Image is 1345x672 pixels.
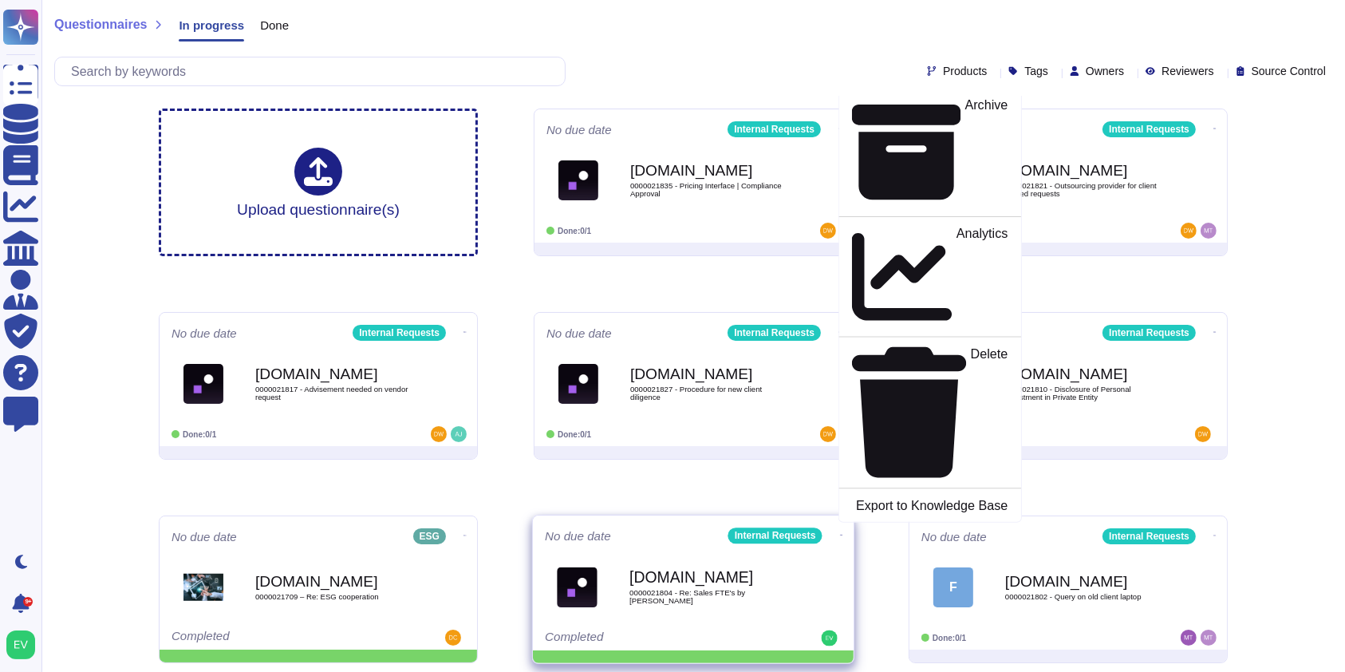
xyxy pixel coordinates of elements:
[1005,385,1165,401] span: 0000021810 - Disclosure of Personal Investment in Private Entity
[943,65,987,77] span: Products
[1086,65,1124,77] span: Owners
[546,327,612,339] span: No due date
[1102,325,1196,341] div: Internal Requests
[1005,182,1165,197] span: 0000021821 - Outsourcing provider for client related requests
[1162,65,1213,77] span: Reviewers
[183,430,216,439] span: Done: 0/1
[965,98,1008,207] p: Archive
[431,426,447,442] img: user
[728,121,821,137] div: Internal Requests
[451,426,467,442] img: user
[839,495,1021,515] a: Export to Knowledge Base
[558,430,591,439] span: Done: 0/1
[6,630,35,659] img: user
[629,589,791,604] span: 0000021804 - Re: Sales FTE's by [PERSON_NAME]
[839,94,1021,210] a: Archive
[1005,593,1165,601] span: 0000021802 - Query on old client laptop
[630,182,790,197] span: 0000021835 - Pricing Interface | Compliance Approval
[558,364,598,404] img: Logo
[255,593,415,601] span: 0000021709 – Re: ESG cooperation
[856,500,1008,512] p: Export to Knowledge Base
[629,570,791,585] b: [DOMAIN_NAME]
[630,163,790,178] b: [DOMAIN_NAME]
[413,528,446,544] div: ESG
[630,385,790,401] span: 0000021827 - Procedure for new client diligence
[23,597,33,607] div: 9+
[728,325,821,341] div: Internal Requests
[1201,223,1217,239] img: user
[237,148,400,217] div: Upload questionnaire(s)
[956,227,1008,327] p: Analytics
[546,124,612,136] span: No due date
[839,223,1021,330] a: Analytics
[183,567,223,607] img: Logo
[172,630,367,646] div: Completed
[1005,574,1165,589] b: [DOMAIN_NAME]
[630,366,790,381] b: [DOMAIN_NAME]
[1252,65,1326,77] span: Source Control
[183,364,223,404] img: Logo
[445,630,461,646] img: user
[933,634,966,642] span: Done: 0/1
[558,227,591,235] span: Done: 0/1
[255,574,415,589] b: [DOMAIN_NAME]
[255,385,415,401] span: 0000021817 - Advisement needed on vendor request
[172,531,237,543] span: No due date
[1181,630,1197,646] img: user
[1102,528,1196,544] div: Internal Requests
[63,57,565,85] input: Search by keywords
[839,344,1021,481] a: Delete
[1024,65,1048,77] span: Tags
[1201,630,1217,646] img: user
[260,19,289,31] span: Done
[1102,121,1196,137] div: Internal Requests
[1005,163,1165,178] b: [DOMAIN_NAME]
[728,528,822,544] div: Internal Requests
[353,325,446,341] div: Internal Requests
[1005,366,1165,381] b: [DOMAIN_NAME]
[1181,223,1197,239] img: user
[971,348,1008,478] p: Delete
[545,530,611,542] span: No due date
[172,327,237,339] span: No due date
[558,160,598,200] img: Logo
[822,630,838,646] img: user
[557,567,598,607] img: Logo
[545,630,743,646] div: Completed
[179,19,244,31] span: In progress
[1195,426,1211,442] img: user
[820,223,836,239] img: user
[820,426,836,442] img: user
[933,567,973,607] div: F
[54,18,147,31] span: Questionnaires
[921,531,987,543] span: No due date
[3,627,46,662] button: user
[255,366,415,381] b: [DOMAIN_NAME]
